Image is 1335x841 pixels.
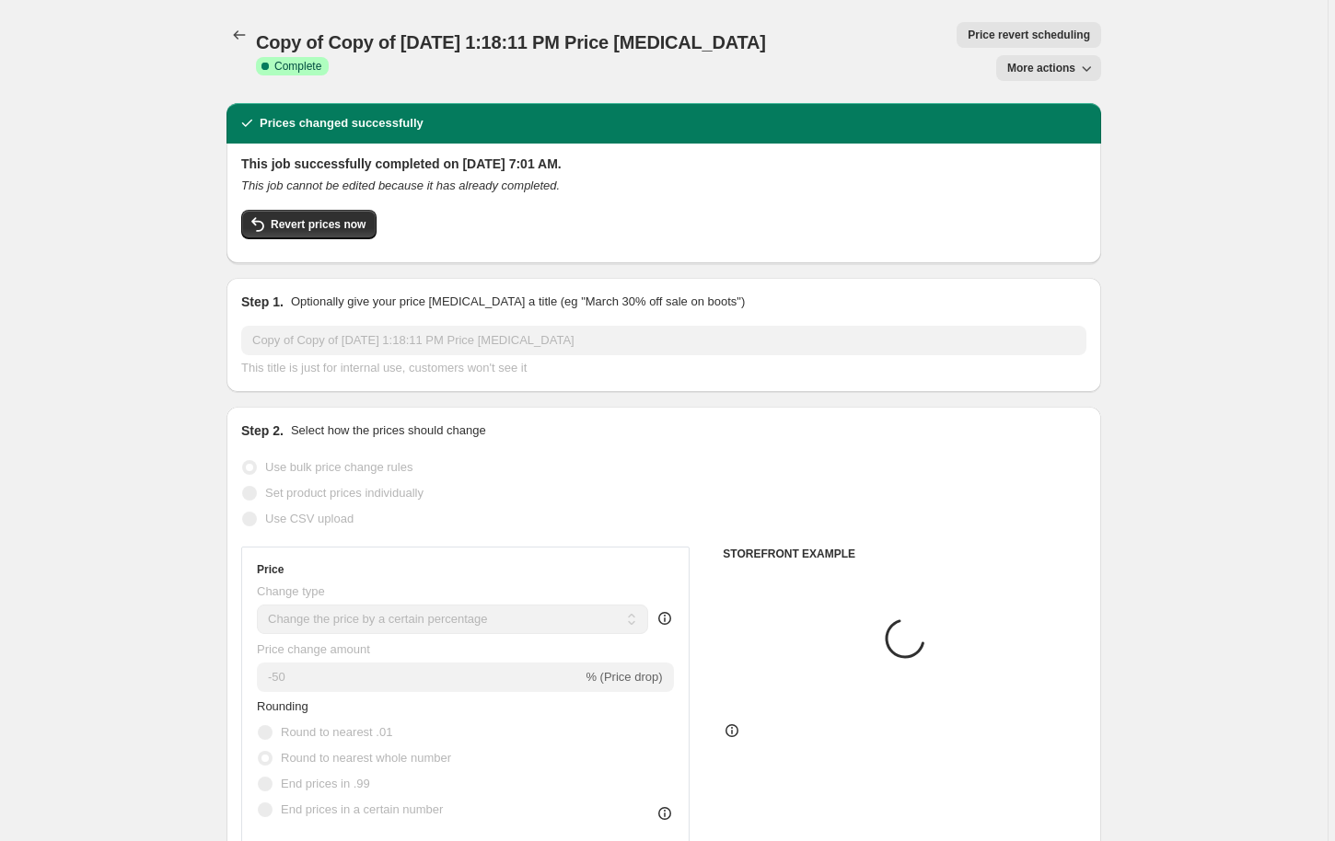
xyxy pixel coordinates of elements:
h2: Step 1. [241,293,284,311]
span: Copy of Copy of [DATE] 1:18:11 PM Price [MEDICAL_DATA] [256,32,766,52]
p: Optionally give your price [MEDICAL_DATA] a title (eg "March 30% off sale on boots") [291,293,745,311]
span: Complete [274,59,321,74]
p: Select how the prices should change [291,421,486,440]
span: This title is just for internal use, customers won't see it [241,361,527,374]
span: Price revert scheduling [968,28,1090,42]
span: Use bulk price change rules [265,460,412,474]
h2: This job successfully completed on [DATE] 7:01 AM. [241,155,1086,173]
span: More actions [1007,61,1075,75]
span: End prices in .99 [281,777,370,790]
span: Round to nearest .01 [281,725,392,739]
span: Revert prices now [271,217,366,232]
h2: Step 2. [241,421,284,440]
button: Revert prices now [241,210,377,239]
span: Set product prices individually [265,486,424,500]
div: help [656,609,674,628]
span: Round to nearest whole number [281,751,451,765]
input: 30% off holiday sale [241,326,1086,355]
button: More actions [996,55,1101,81]
button: Price revert scheduling [957,22,1101,48]
span: Use CSV upload [265,512,354,525]
i: This job cannot be edited because it has already completed. [241,179,560,192]
button: Price change jobs [226,22,252,48]
h2: Prices changed successfully [260,114,424,132]
span: % (Price drop) [586,670,662,684]
span: Change type [257,584,325,598]
h3: Price [257,562,284,577]
span: End prices in a certain number [281,802,443,816]
span: Rounding [257,699,308,713]
span: Price change amount [257,642,370,656]
h6: STOREFRONT EXAMPLE [723,547,1086,561]
input: -15 [257,662,582,692]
